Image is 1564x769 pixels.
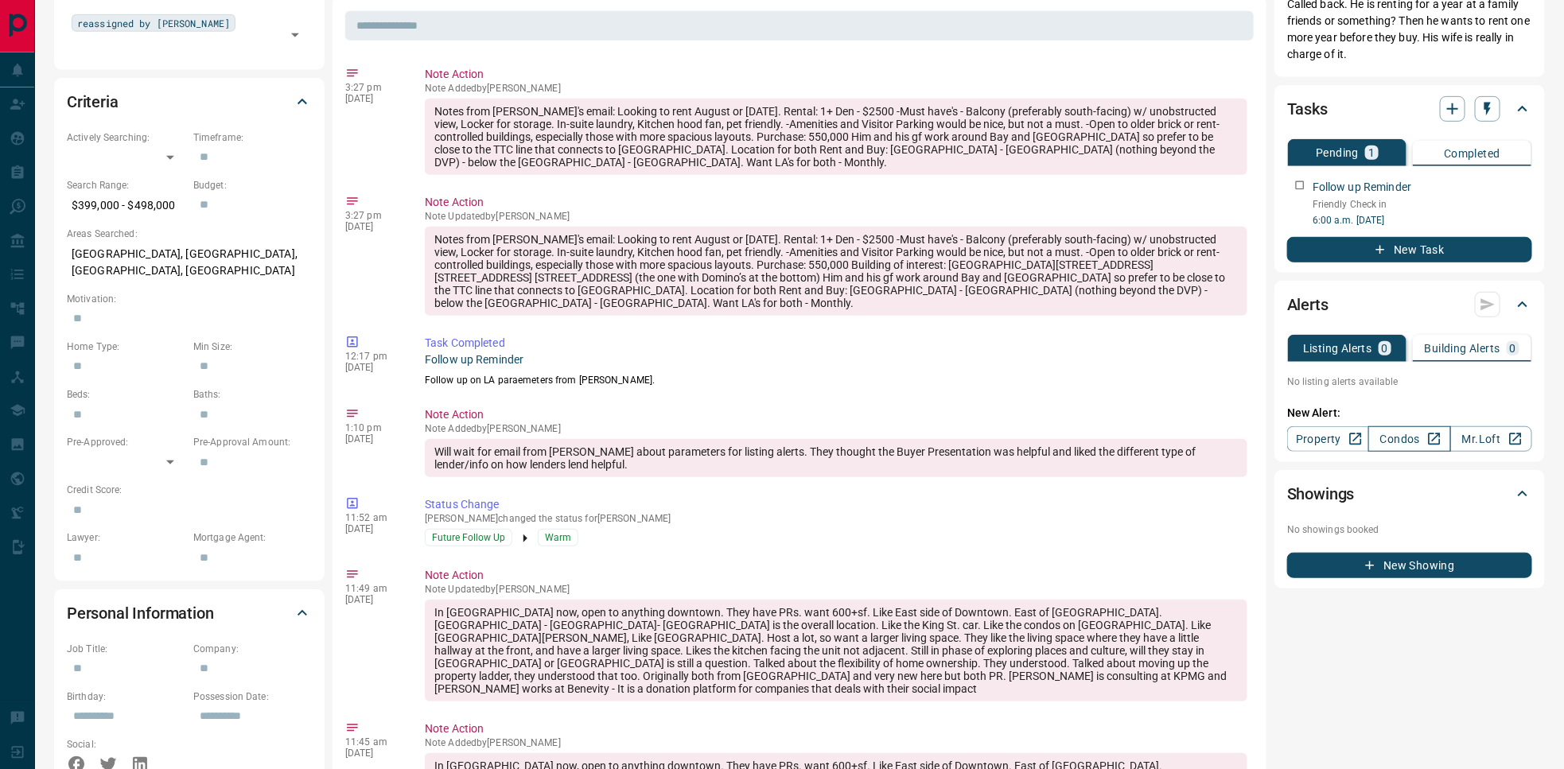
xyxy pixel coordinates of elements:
p: [DATE] [345,748,401,759]
p: Pre-Approval Amount: [193,435,312,449]
p: Note Updated by [PERSON_NAME] [425,211,1247,222]
a: Property [1287,426,1369,452]
p: 11:52 am [345,512,401,523]
p: Possession Date: [193,689,312,704]
span: reassigned by [PERSON_NAME] [77,15,230,31]
p: $399,000 - $498,000 [67,192,185,219]
p: [DATE] [345,221,401,232]
p: New Alert: [1287,405,1532,421]
span: Future Follow Up [432,530,505,546]
p: [GEOGRAPHIC_DATA], [GEOGRAPHIC_DATA], [GEOGRAPHIC_DATA], [GEOGRAPHIC_DATA] [67,241,312,284]
p: Listing Alerts [1303,343,1372,354]
p: [DATE] [345,523,401,534]
p: Note Updated by [PERSON_NAME] [425,584,1247,595]
h2: Personal Information [67,600,214,626]
p: 0 [1510,343,1516,354]
p: Baths: [193,387,312,402]
button: New Showing [1287,553,1532,578]
div: Alerts [1287,285,1532,324]
p: No listing alerts available [1287,375,1532,389]
p: 3:27 pm [345,210,401,221]
p: Beds: [67,387,185,402]
p: Note Added by [PERSON_NAME] [425,83,1247,94]
div: Tasks [1287,90,1532,128]
p: Job Title: [67,642,185,656]
button: New Task [1287,237,1532,262]
p: Lawyer: [67,530,185,545]
p: Home Type: [67,340,185,354]
div: Will wait for email from [PERSON_NAME] about parameters for listing alerts. They thought the Buye... [425,439,1247,477]
p: 1 [1368,147,1375,158]
p: 0 [1382,343,1388,354]
p: Areas Searched: [67,227,312,241]
p: Follow up on LA paraemeters from [PERSON_NAME]. [425,373,1247,387]
p: Friendly Check in [1313,197,1532,212]
div: Personal Information [67,594,312,632]
h2: Tasks [1287,96,1328,122]
p: Note Action [425,66,1247,83]
p: Note Added by [PERSON_NAME] [425,737,1247,748]
p: 3:27 pm [345,82,401,93]
p: 1:10 pm [345,422,401,433]
p: Company: [193,642,312,656]
p: Pending [1316,147,1359,158]
p: Note Action [425,406,1247,423]
p: Motivation: [67,292,312,306]
p: No showings booked [1287,522,1532,537]
div: In [GEOGRAPHIC_DATA] now, open to anything downtown. They have PRs. want 600+sf. Like East side o... [425,600,1247,701]
div: Notes from [PERSON_NAME]'s email: Looking to rent August or [DATE]. Rental: 1+ Den - $2500 -Must ... [425,227,1247,316]
p: 11:49 am [345,583,401,594]
p: [PERSON_NAME] changed the status for [PERSON_NAME] [425,513,1247,524]
p: Note Added by [PERSON_NAME] [425,423,1247,434]
p: Note Action [425,720,1247,737]
p: Mortgage Agent: [193,530,312,545]
p: Completed [1444,148,1500,159]
a: Condos [1368,426,1450,452]
p: Actively Searching: [67,130,185,145]
div: Showings [1287,475,1532,513]
p: [DATE] [345,93,401,104]
p: Pre-Approved: [67,435,185,449]
div: Notes from [PERSON_NAME]'s email: Looking to rent August or [DATE]. Rental: 1+ Den - $2500 -Must ... [425,99,1247,175]
h2: Criteria [67,89,119,115]
p: Min Size: [193,340,312,354]
p: Credit Score: [67,483,312,497]
p: [DATE] [345,362,401,373]
p: 12:17 pm [345,351,401,362]
h2: Showings [1287,481,1355,507]
p: Note Action [425,194,1247,211]
button: Open [284,24,306,46]
p: 11:45 am [345,736,401,748]
p: Social: [67,737,185,752]
p: Status Change [425,496,1247,513]
p: Follow up Reminder [1313,179,1411,196]
p: Search Range: [67,178,185,192]
p: [DATE] [345,433,401,445]
p: Task Completed [425,335,1247,351]
span: Warm [545,530,571,546]
a: Mr.Loft [1450,426,1532,452]
p: Follow up Reminder [425,351,1247,368]
p: Budget: [193,178,312,192]
h2: Alerts [1287,292,1329,317]
p: Timeframe: [193,130,312,145]
p: [DATE] [345,594,401,605]
p: Note Action [425,567,1247,584]
p: 6:00 a.m. [DATE] [1313,213,1532,227]
p: Birthday: [67,689,185,704]
p: Building Alerts [1425,343,1500,354]
div: Criteria [67,83,312,121]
